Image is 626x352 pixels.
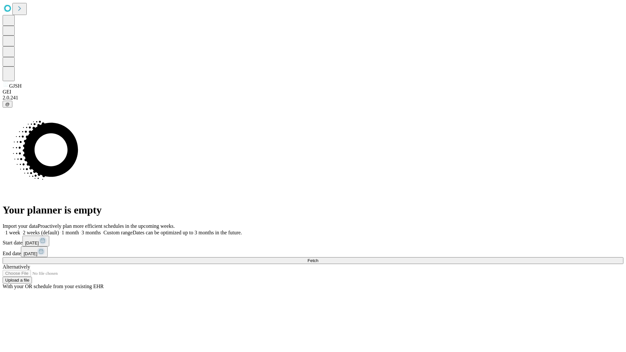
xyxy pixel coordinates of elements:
span: [DATE] [25,241,39,245]
span: Proactively plan more efficient schedules in the upcoming weeks. [38,223,175,229]
span: Fetch [307,258,318,263]
span: 2 weeks (default) [23,230,59,235]
span: @ [5,102,10,107]
span: Custom range [103,230,132,235]
span: Import your data [3,223,38,229]
span: 1 week [5,230,20,235]
span: With your OR schedule from your existing EHR [3,284,104,289]
span: 1 month [62,230,79,235]
div: GEI [3,89,623,95]
h1: Your planner is empty [3,204,623,216]
span: GJSH [9,83,22,89]
span: Alternatively [3,264,30,270]
button: @ [3,101,12,108]
div: Start date [3,236,623,246]
button: Upload a file [3,277,32,284]
div: 2.0.241 [3,95,623,101]
div: End date [3,246,623,257]
button: [DATE] [21,246,48,257]
span: 3 months [82,230,101,235]
span: [DATE] [23,251,37,256]
button: Fetch [3,257,623,264]
button: [DATE] [22,236,49,246]
span: Dates can be optimized up to 3 months in the future. [133,230,242,235]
